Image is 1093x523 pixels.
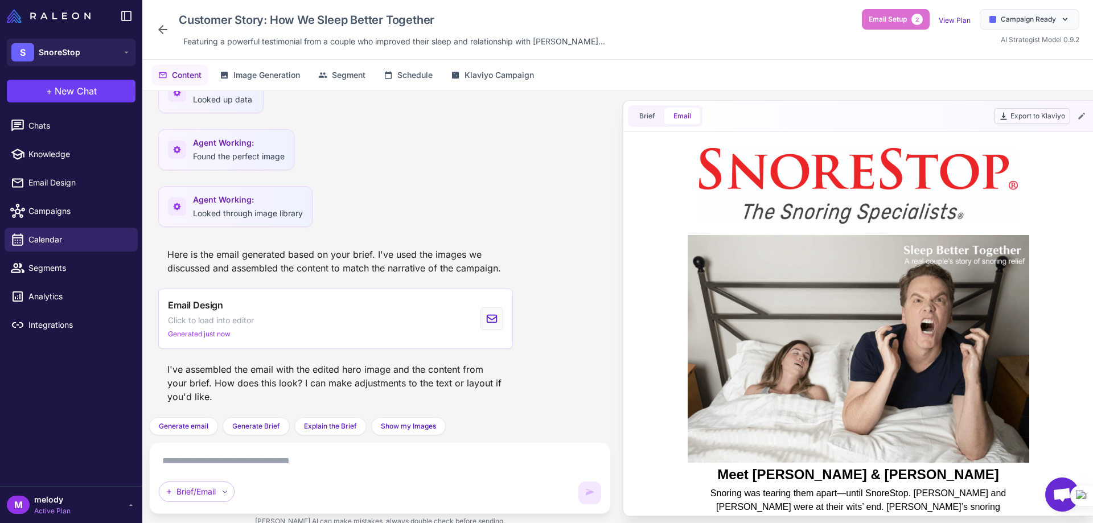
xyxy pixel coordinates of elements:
[994,108,1070,124] button: Export to Klaviyo
[1001,14,1056,24] span: Campaign Ready
[168,314,254,327] span: Click to load into editor
[28,319,129,331] span: Integrations
[5,114,138,138] a: Chats
[168,329,231,339] span: Generated just now
[223,417,290,435] button: Generate Brief
[7,80,135,102] button: +New Chat
[183,35,605,48] span: Featuring a powerful testimonial from a couple who improved their sleep and relationship with [PE...
[232,421,280,431] span: Generate Brief
[381,421,436,431] span: Show my Images
[294,417,367,435] button: Explain the Brief
[46,98,388,326] img: A couple sleeping peacefully with the text 'Sleep Better Together, A real couple’s story of snori...
[465,69,534,81] span: Klaviyo Campaign
[664,108,700,125] button: Email
[193,137,285,149] span: Agent Working:
[193,208,303,218] span: Looked through image library
[28,176,129,189] span: Email Design
[5,171,138,195] a: Email Design
[939,16,971,24] a: View Plan
[28,262,129,274] span: Segments
[193,151,285,161] span: Found the perfect image
[149,417,218,435] button: Generate email
[34,493,71,506] span: melody
[69,350,365,500] p: Snoring was tearing them apart—until SnoreStop. [PERSON_NAME] and [PERSON_NAME] were at their wit...
[193,193,303,206] span: Agent Working:
[630,108,664,125] button: Brief
[911,14,923,25] span: 2
[397,69,433,81] span: Schedule
[1001,35,1079,44] span: AI Strategist Model 0.9.2
[28,148,129,160] span: Knowledge
[158,358,513,408] div: I've assembled the email with the edited hero image and the content from your brief. How does thi...
[193,94,252,104] span: Looked up data
[213,64,307,86] button: Image Generation
[5,199,138,223] a: Campaigns
[151,64,208,86] button: Content
[5,228,138,252] a: Calendar
[55,84,97,98] span: New Chat
[1045,477,1079,512] div: Open chat
[11,43,34,61] div: S
[233,69,300,81] span: Image Generation
[5,285,138,308] a: Analytics
[39,46,80,59] span: SnoreStop
[34,506,71,516] span: Active Plan
[168,298,223,312] span: Email Design
[69,332,365,344] h2: Meet [PERSON_NAME] & [PERSON_NAME]
[5,142,138,166] a: Knowledge
[304,421,357,431] span: Explain the Brief
[57,11,376,87] img: SnoreStop Logo
[158,243,513,279] div: Here is the email generated based on your brief. I've used the images we discussed and assembled ...
[172,69,202,81] span: Content
[7,9,91,23] img: Raleon Logo
[311,64,372,86] button: Segment
[174,9,610,31] div: Click to edit campaign name
[371,417,446,435] button: Show my Images
[7,9,95,23] a: Raleon Logo
[159,481,235,502] div: Brief/Email
[28,205,129,217] span: Campaigns
[7,496,30,514] div: M
[377,64,439,86] button: Schedule
[28,290,129,303] span: Analytics
[869,14,907,24] span: Email Setup
[444,64,541,86] button: Klaviyo Campaign
[28,120,129,132] span: Chats
[46,84,52,98] span: +
[332,69,365,81] span: Segment
[179,33,610,50] div: Click to edit description
[7,39,135,66] button: SSnoreStop
[862,9,930,30] button: Email Setup2
[28,233,129,246] span: Calendar
[5,313,138,337] a: Integrations
[1075,109,1088,123] button: Edit Email
[5,256,138,280] a: Segments
[159,421,208,431] span: Generate email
